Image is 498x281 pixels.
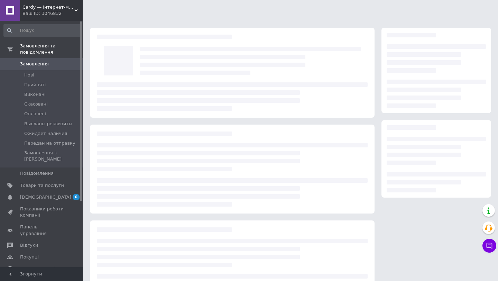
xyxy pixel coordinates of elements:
[20,224,64,236] span: Панель управління
[20,194,71,200] span: [DEMOGRAPHIC_DATA]
[22,4,74,10] span: Cardy — інтернет-магазин запчастин
[24,121,72,127] span: Высланы реквизиты
[24,140,75,146] span: Передан на отправку
[20,206,64,218] span: Показники роботи компанії
[24,101,48,107] span: Скасовані
[20,43,83,55] span: Замовлення та повідомлення
[24,130,67,137] span: Ожидает наличия
[24,82,46,88] span: Прийняті
[24,150,81,162] span: Замовлення з [PERSON_NAME]
[20,61,49,67] span: Замовлення
[3,24,82,37] input: Пошук
[24,72,34,78] span: Нові
[20,242,38,248] span: Відгуки
[24,91,46,98] span: Виконані
[73,194,80,200] span: 6
[24,111,46,117] span: Оплачені
[20,266,57,272] span: Каталог ProSale
[20,254,39,260] span: Покупці
[20,170,54,176] span: Повідомлення
[482,239,496,253] button: Чат з покупцем
[22,10,83,17] div: Ваш ID: 3046832
[20,182,64,189] span: Товари та послуги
